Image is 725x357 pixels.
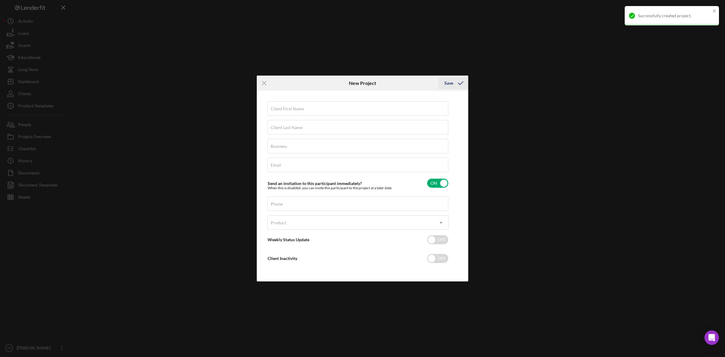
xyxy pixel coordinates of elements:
label: Client First Name [271,106,304,111]
label: Business [271,144,287,149]
h6: New Project [349,80,376,86]
label: Send an invitation to this participant immediately? [268,181,362,186]
button: close [712,8,717,14]
label: Client Last Name [271,125,303,130]
button: Save [438,77,468,89]
div: Save [444,77,453,89]
div: Successfully created project. [638,13,710,18]
label: Phone [271,202,283,206]
label: Client Inactivity [268,256,297,261]
label: Weekly Status Update [268,237,309,242]
div: Open Intercom Messenger [704,330,719,345]
label: Email [271,163,281,167]
div: Product [271,220,286,225]
div: When this is disabled, you can invite this participant to the project at a later date. [268,186,392,190]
